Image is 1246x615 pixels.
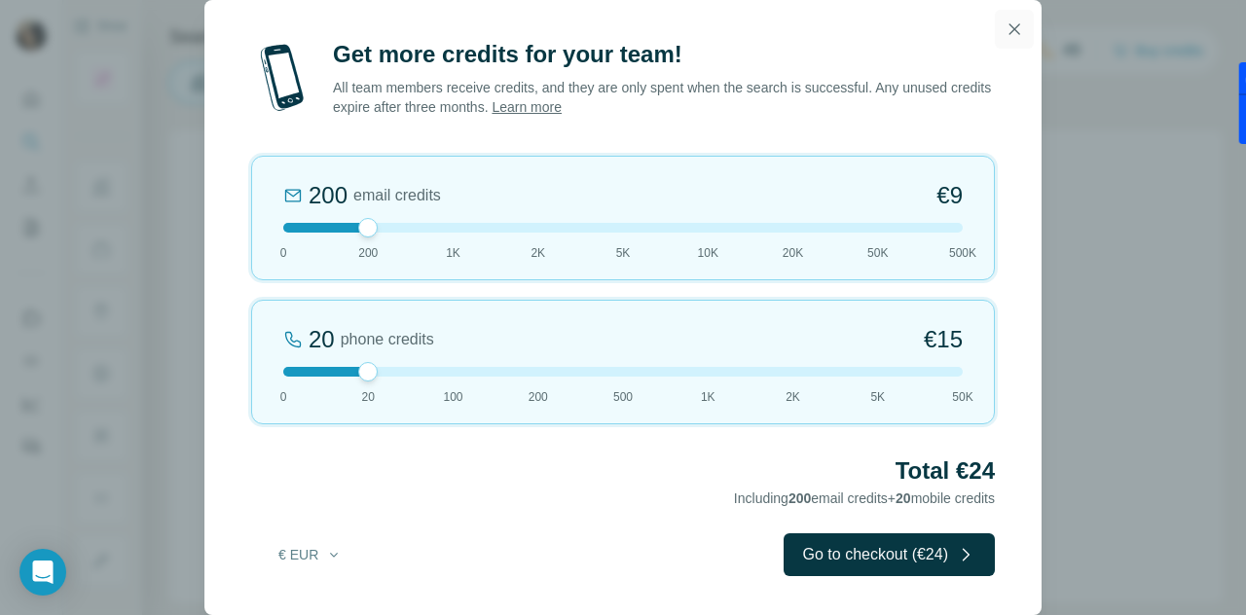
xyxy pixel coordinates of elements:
[784,533,995,576] button: Go to checkout (€24)
[788,490,811,506] span: 200
[19,549,66,596] div: Open Intercom Messenger
[896,490,911,506] span: 20
[265,537,355,572] button: € EUR
[309,324,335,355] div: 20
[353,184,441,207] span: email credits
[280,244,287,262] span: 0
[333,78,995,117] p: All team members receive credits, and they are only spent when the search is successful. Any unus...
[867,244,888,262] span: 50K
[446,244,460,262] span: 1K
[616,244,631,262] span: 5K
[949,244,976,262] span: 500K
[309,180,348,211] div: 200
[870,388,885,406] span: 5K
[443,388,462,406] span: 100
[492,99,562,115] a: Learn more
[783,244,803,262] span: 20K
[362,388,375,406] span: 20
[734,490,995,506] span: Including email credits + mobile credits
[936,180,963,211] span: €9
[701,388,715,406] span: 1K
[358,244,378,262] span: 200
[251,455,995,487] h2: Total €24
[341,328,434,351] span: phone credits
[613,388,633,406] span: 500
[698,244,718,262] span: 10K
[531,244,545,262] span: 2K
[924,324,963,355] span: €15
[952,388,972,406] span: 50K
[786,388,800,406] span: 2K
[251,39,313,117] img: mobile-phone
[280,388,287,406] span: 0
[529,388,548,406] span: 200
